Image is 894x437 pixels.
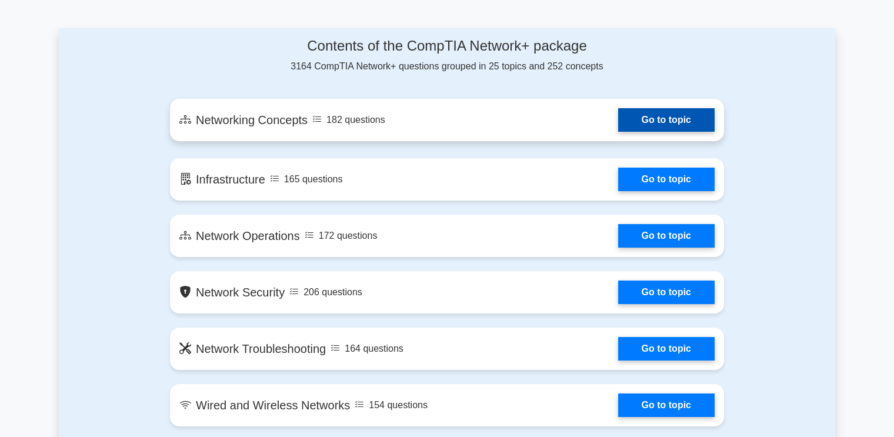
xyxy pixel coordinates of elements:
[170,38,724,74] div: 3164 CompTIA Network+ questions grouped in 25 topics and 252 concepts
[618,337,715,361] a: Go to topic
[618,224,715,248] a: Go to topic
[170,38,724,55] h4: Contents of the CompTIA Network+ package
[618,108,715,132] a: Go to topic
[618,281,715,304] a: Go to topic
[618,168,715,191] a: Go to topic
[618,393,715,417] a: Go to topic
